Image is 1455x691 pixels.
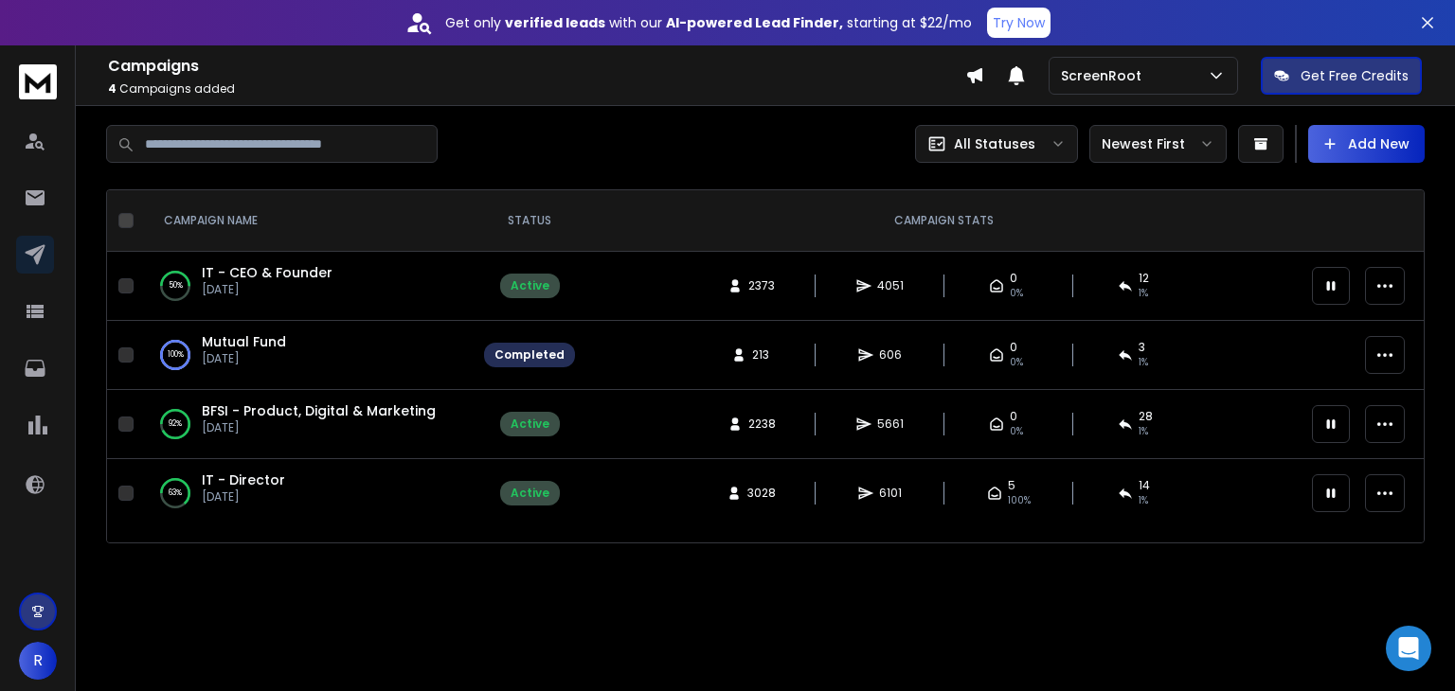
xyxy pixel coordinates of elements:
button: R [19,642,57,680]
span: 4 [108,80,117,97]
p: ScreenRoot [1061,66,1149,85]
div: Active [511,278,549,293]
strong: verified leads [505,13,605,32]
span: 5661 [877,416,904,432]
p: 92 % [169,415,182,434]
p: [DATE] [202,351,286,366]
td: 100%Mutual Fund[DATE] [141,321,473,390]
td: 63%IT - Director[DATE] [141,459,473,528]
span: 6101 [879,486,902,501]
td: 92%BFSI - Product, Digital & Marketing[DATE] [141,390,473,459]
div: Active [511,486,549,501]
th: CAMPAIGN NAME [141,190,473,252]
p: 100 % [168,345,184,364]
a: BFSI - Product, Digital & Marketing [202,401,436,420]
div: Completed [494,347,565,363]
a: IT - Director [202,470,285,489]
span: 0% [1010,424,1023,439]
span: 606 [879,347,902,363]
span: 28 [1139,409,1153,424]
span: 0 [1010,340,1017,355]
span: 1 % [1139,424,1148,439]
p: [DATE] [202,420,436,435]
span: 2238 [748,416,776,432]
p: Get only with our starting at $22/mo [445,13,972,32]
span: 100 % [1008,493,1031,508]
a: IT - CEO & Founder [202,263,332,282]
span: 4051 [877,278,904,293]
strong: AI-powered Lead Finder, [666,13,843,32]
div: Open Intercom Messenger [1386,626,1431,671]
span: 12 [1139,271,1149,286]
th: STATUS [473,190,586,252]
td: 50%IT - CEO & Founder[DATE] [141,252,473,321]
span: 1 % [1139,493,1148,508]
button: Newest First [1089,125,1227,163]
img: logo [19,64,57,99]
p: All Statuses [954,134,1035,153]
span: 213 [752,347,771,363]
span: 0% [1010,286,1023,301]
p: Get Free Credits [1301,66,1409,85]
h1: Campaigns [108,55,965,78]
span: 5 [1008,478,1015,493]
p: Campaigns added [108,81,965,97]
span: 2373 [748,278,775,293]
span: 0% [1010,355,1023,370]
th: CAMPAIGN STATS [586,190,1301,252]
span: 0 [1010,409,1017,424]
p: Try Now [993,13,1045,32]
span: 1 % [1139,355,1148,370]
p: 50 % [169,276,183,295]
p: [DATE] [202,489,285,505]
p: 63 % [169,484,182,503]
span: 1 % [1139,286,1148,301]
button: Get Free Credits [1261,57,1422,95]
span: 3 [1139,340,1145,355]
button: Try Now [987,8,1051,38]
a: Mutual Fund [202,332,286,351]
span: 0 [1010,271,1017,286]
span: 3028 [747,486,776,501]
div: Active [511,416,549,432]
p: [DATE] [202,282,332,297]
span: 14 [1139,478,1150,493]
button: Add New [1308,125,1425,163]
